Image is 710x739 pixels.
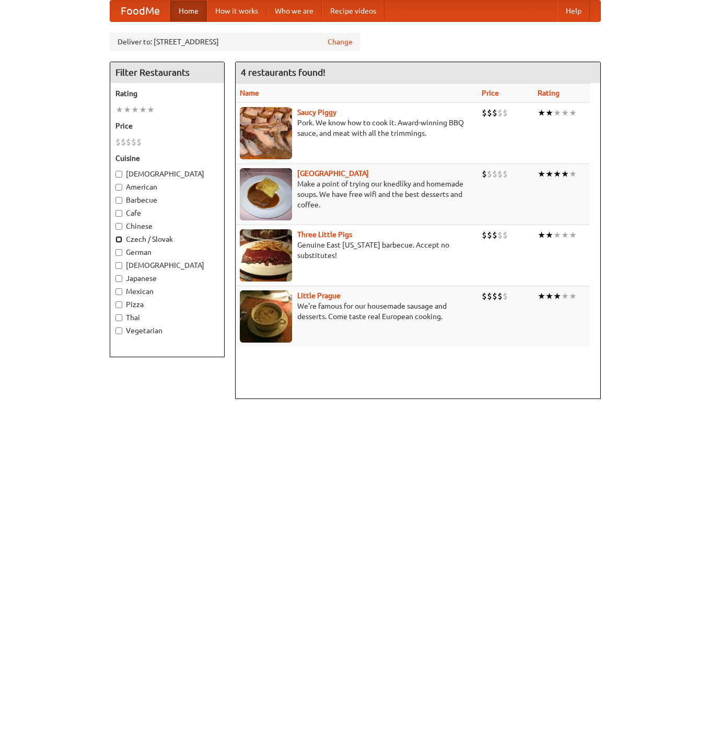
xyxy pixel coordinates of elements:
[115,210,122,217] input: Cafe
[503,290,508,302] li: $
[297,230,352,239] a: Three Little Pigs
[110,32,360,51] div: Deliver to: [STREET_ADDRESS]
[240,240,474,261] p: Genuine East [US_STATE] barbecue. Accept no substitutes!
[115,288,122,295] input: Mexican
[115,286,219,297] label: Mexican
[322,1,385,21] a: Recipe videos
[482,89,499,97] a: Price
[115,275,122,282] input: Japanese
[115,208,219,218] label: Cafe
[553,290,561,302] li: ★
[115,153,219,163] h5: Cuisine
[487,168,492,180] li: $
[240,179,474,210] p: Make a point of trying our knedlíky and homemade soups. We have free wifi and the best desserts a...
[492,168,497,180] li: $
[115,260,219,271] label: [DEMOGRAPHIC_DATA]
[115,184,122,191] input: American
[240,168,292,220] img: czechpoint.jpg
[170,1,207,21] a: Home
[115,325,219,336] label: Vegetarian
[241,67,325,77] ng-pluralize: 4 restaurants found!
[482,290,487,302] li: $
[115,121,219,131] h5: Price
[147,104,155,115] li: ★
[503,107,508,119] li: $
[545,229,553,241] li: ★
[557,1,590,21] a: Help
[297,291,341,300] a: Little Prague
[115,223,122,230] input: Chinese
[110,62,224,83] h4: Filter Restaurants
[115,195,219,205] label: Barbecue
[240,229,292,281] img: littlepigs.jpg
[115,249,122,256] input: German
[240,89,259,97] a: Name
[503,168,508,180] li: $
[115,104,123,115] li: ★
[121,136,126,148] li: $
[139,104,147,115] li: ★
[569,290,577,302] li: ★
[207,1,266,21] a: How it works
[538,168,545,180] li: ★
[297,169,369,178] a: [GEOGRAPHIC_DATA]
[240,107,292,159] img: saucy.jpg
[126,136,131,148] li: $
[115,301,122,308] input: Pizza
[123,104,131,115] li: ★
[482,229,487,241] li: $
[240,301,474,322] p: We're famous for our housemade sausage and desserts. Come taste real European cooking.
[240,118,474,138] p: Pork. We know how to cook it. Award-winning BBQ sauce, and meat with all the trimmings.
[115,171,122,178] input: [DEMOGRAPHIC_DATA]
[545,168,553,180] li: ★
[482,168,487,180] li: $
[115,136,121,148] li: $
[115,262,122,269] input: [DEMOGRAPHIC_DATA]
[561,107,569,119] li: ★
[115,312,219,323] label: Thai
[131,136,136,148] li: $
[492,290,497,302] li: $
[497,107,503,119] li: $
[497,168,503,180] li: $
[136,136,142,148] li: $
[115,182,219,192] label: American
[503,229,508,241] li: $
[545,290,553,302] li: ★
[487,107,492,119] li: $
[538,89,560,97] a: Rating
[492,229,497,241] li: $
[110,1,170,21] a: FoodMe
[497,290,503,302] li: $
[131,104,139,115] li: ★
[487,229,492,241] li: $
[492,107,497,119] li: $
[115,197,122,204] input: Barbecue
[328,37,353,47] a: Change
[561,290,569,302] li: ★
[115,327,122,334] input: Vegetarian
[561,229,569,241] li: ★
[569,107,577,119] li: ★
[553,107,561,119] li: ★
[115,88,219,99] h5: Rating
[538,229,545,241] li: ★
[497,229,503,241] li: $
[545,107,553,119] li: ★
[553,229,561,241] li: ★
[240,290,292,343] img: littleprague.jpg
[115,169,219,179] label: [DEMOGRAPHIC_DATA]
[538,290,545,302] li: ★
[266,1,322,21] a: Who we are
[115,273,219,284] label: Japanese
[115,234,219,244] label: Czech / Slovak
[487,290,492,302] li: $
[297,108,336,116] a: Saucy Piggy
[561,168,569,180] li: ★
[569,168,577,180] li: ★
[115,236,122,243] input: Czech / Slovak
